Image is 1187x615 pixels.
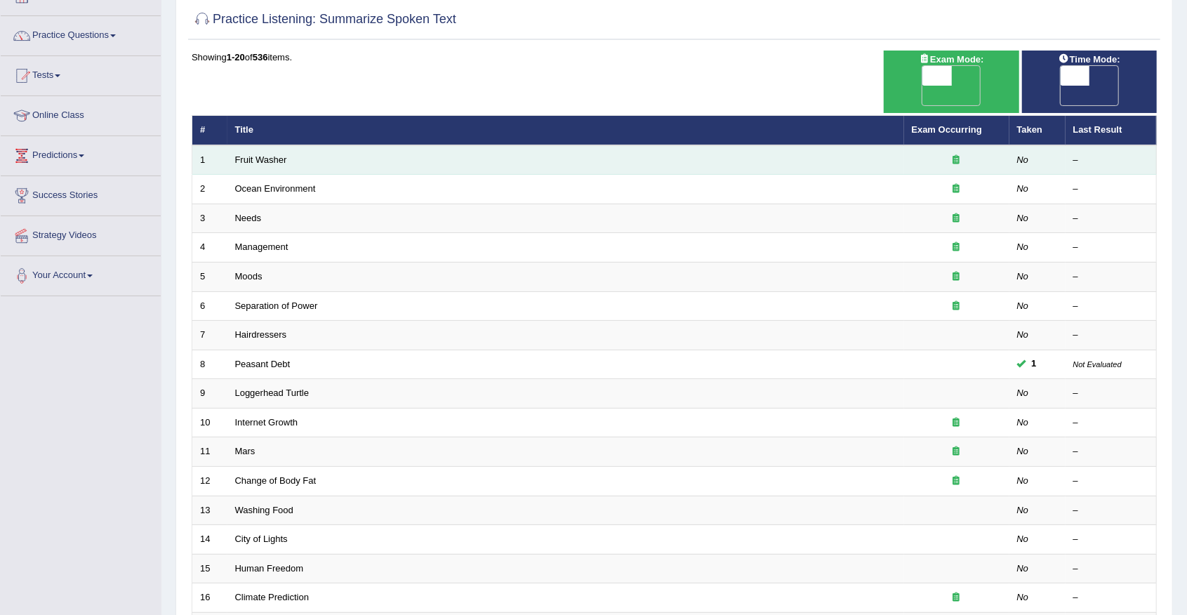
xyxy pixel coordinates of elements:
div: Exam occurring question [912,270,1002,284]
em: No [1017,329,1029,340]
em: No [1017,592,1029,602]
td: 7 [192,321,227,350]
span: Time Mode: [1053,52,1126,67]
div: – [1073,241,1149,254]
em: No [1017,300,1029,311]
div: – [1073,504,1149,517]
th: # [192,116,227,145]
div: – [1073,154,1149,167]
td: 11 [192,437,227,467]
em: No [1017,388,1029,398]
em: No [1017,213,1029,223]
h2: Practice Listening: Summarize Spoken Text [192,9,456,30]
div: – [1073,562,1149,576]
em: No [1017,563,1029,574]
div: Exam occurring question [912,241,1002,254]
span: You can still take this question [1026,357,1042,371]
b: 1-20 [227,52,245,62]
th: Taken [1009,116,1066,145]
em: No [1017,417,1029,428]
a: Online Class [1,96,161,131]
em: No [1017,475,1029,486]
a: Human Freedom [235,563,304,574]
em: No [1017,534,1029,544]
a: Mars [235,446,256,456]
div: – [1073,445,1149,458]
a: Exam Occurring [912,124,982,135]
a: Internet Growth [235,417,298,428]
div: – [1073,183,1149,196]
div: Exam occurring question [912,475,1002,488]
div: Exam occurring question [912,183,1002,196]
div: Exam occurring question [912,300,1002,313]
td: 6 [192,291,227,321]
div: – [1073,591,1149,604]
em: No [1017,271,1029,282]
a: Climate Prediction [235,592,310,602]
a: City of Lights [235,534,288,544]
em: No [1017,183,1029,194]
a: Your Account [1,256,161,291]
a: Change of Body Fat [235,475,317,486]
div: – [1073,533,1149,546]
td: 16 [192,583,227,613]
small: Not Evaluated [1073,360,1122,369]
td: 4 [192,233,227,263]
td: 10 [192,408,227,437]
div: Exam occurring question [912,212,1002,225]
div: Exam occurring question [912,416,1002,430]
a: Management [235,242,289,252]
em: No [1017,154,1029,165]
td: 2 [192,175,227,204]
th: Title [227,116,904,145]
div: – [1073,300,1149,313]
div: – [1073,416,1149,430]
a: Predictions [1,136,161,171]
div: Exam occurring question [912,154,1002,167]
a: Peasant Debt [235,359,291,369]
div: Show exams occurring in exams [884,51,1019,113]
td: 3 [192,204,227,233]
a: Practice Questions [1,16,161,51]
a: Success Stories [1,176,161,211]
a: Needs [235,213,262,223]
div: Showing of items. [192,51,1157,64]
td: 14 [192,525,227,555]
th: Last Result [1066,116,1157,145]
td: 15 [192,554,227,583]
a: Tests [1,56,161,91]
td: 13 [192,496,227,525]
em: No [1017,446,1029,456]
div: – [1073,270,1149,284]
td: 9 [192,379,227,409]
a: Hairdressers [235,329,287,340]
div: Exam occurring question [912,445,1002,458]
td: 8 [192,350,227,379]
a: Separation of Power [235,300,318,311]
a: Washing Food [235,505,293,515]
div: – [1073,329,1149,342]
td: 1 [192,145,227,175]
div: – [1073,475,1149,488]
td: 12 [192,466,227,496]
a: Moods [235,271,263,282]
td: 5 [192,263,227,292]
div: Exam occurring question [912,591,1002,604]
a: Strategy Videos [1,216,161,251]
em: No [1017,505,1029,515]
a: Fruit Washer [235,154,287,165]
em: No [1017,242,1029,252]
a: Loggerhead Turtle [235,388,310,398]
a: Ocean Environment [235,183,316,194]
span: Exam Mode: [913,52,989,67]
div: – [1073,387,1149,400]
div: – [1073,212,1149,225]
b: 536 [253,52,268,62]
